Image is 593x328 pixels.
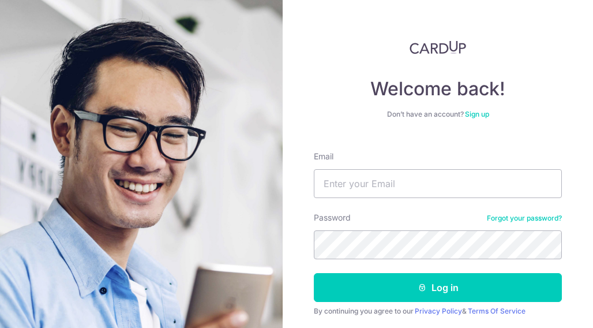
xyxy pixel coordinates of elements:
[314,110,562,119] div: Don’t have an account?
[314,273,562,302] button: Log in
[314,307,562,316] div: By continuing you agree to our &
[465,110,489,118] a: Sign up
[415,307,462,315] a: Privacy Policy
[487,214,562,223] a: Forgot your password?
[468,307,526,315] a: Terms Of Service
[314,212,351,223] label: Password
[410,40,466,54] img: CardUp Logo
[314,169,562,198] input: Enter your Email
[314,151,333,162] label: Email
[314,77,562,100] h4: Welcome back!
